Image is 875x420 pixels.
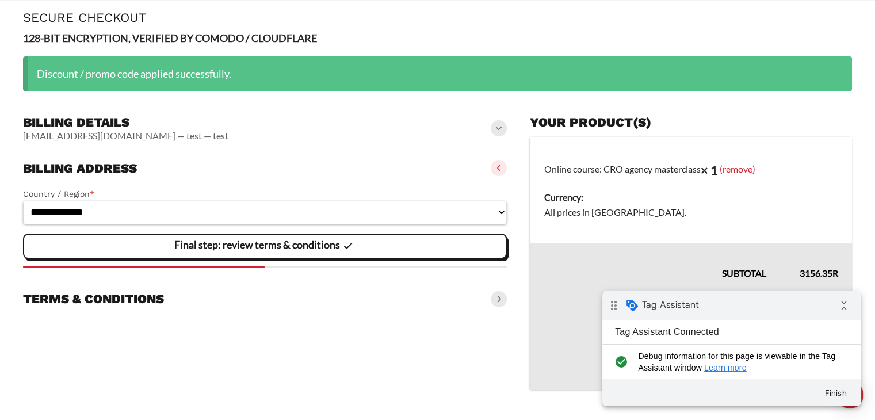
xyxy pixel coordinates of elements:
span: 3156.35 [800,289,838,300]
strong: 128-BIT ENCRYPTION, VERIFIED BY COMODO / CLOUDFLARE [23,32,317,44]
vaadin-button: Final step: review terms & conditions [23,234,507,259]
a: Learn more [102,72,144,81]
label: Country / Region [23,188,507,201]
bdi: 3156.35 [800,268,838,278]
td: Online course: CRO agency masterclass [530,137,852,243]
h3: Terms & conditions [23,291,164,307]
span: Tag Assistant [40,7,97,19]
div: Discount / promo code applied successfully. [23,56,852,91]
h3: Billing details [23,114,228,131]
h3: Billing address [23,161,137,177]
span: R [832,289,838,300]
th: Total [530,339,780,390]
strong: × 1 [701,162,718,178]
vaadin-horizontal-layout: [EMAIL_ADDRESS][DOMAIN_NAME] — test — test [23,130,228,142]
dt: Currency: [544,190,838,205]
i: Collapse debug badge [230,3,253,26]
a: (remove) [720,163,755,174]
th: Coupon: test100 [530,281,780,318]
th: Tax [530,318,780,339]
th: Subtotal [530,243,780,281]
i: check_circle [9,59,28,82]
dd: All prices in [GEOGRAPHIC_DATA]. [544,205,838,220]
span: Debug information for this page is viewable in the Tag Assistant window [36,59,240,82]
button: Finish [213,91,254,112]
td: - [780,281,852,318]
span: R [832,268,838,278]
h1: Secure Checkout [23,10,852,25]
